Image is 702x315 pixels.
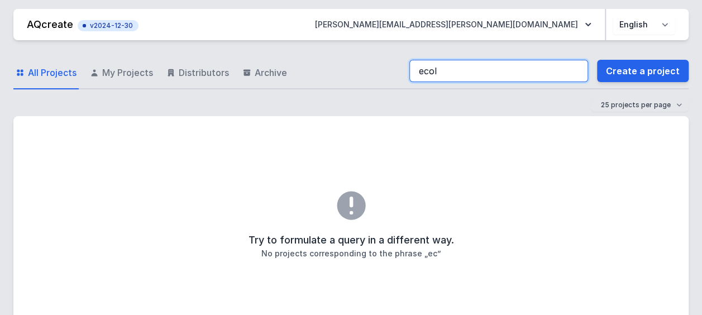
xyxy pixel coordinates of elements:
[409,60,588,82] input: Search among projects and versions...
[13,57,79,89] a: All Projects
[28,66,77,79] span: All Projects
[261,248,441,259] h3: No projects corresponding to the phrase „ec”
[27,18,73,30] a: AQcreate
[306,15,600,35] button: [PERSON_NAME][EMAIL_ADDRESS][PERSON_NAME][DOMAIN_NAME]
[83,21,133,30] span: v2024-12-30
[597,60,689,82] a: Create a project
[164,57,231,89] a: Distributors
[240,57,289,89] a: Archive
[179,66,229,79] span: Distributors
[88,57,155,89] a: My Projects
[255,66,287,79] span: Archive
[613,15,675,35] select: Choose language
[249,232,454,248] h2: Try to formulate a query in a different way.
[78,18,139,31] button: v2024-12-30
[102,66,153,79] span: My Projects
